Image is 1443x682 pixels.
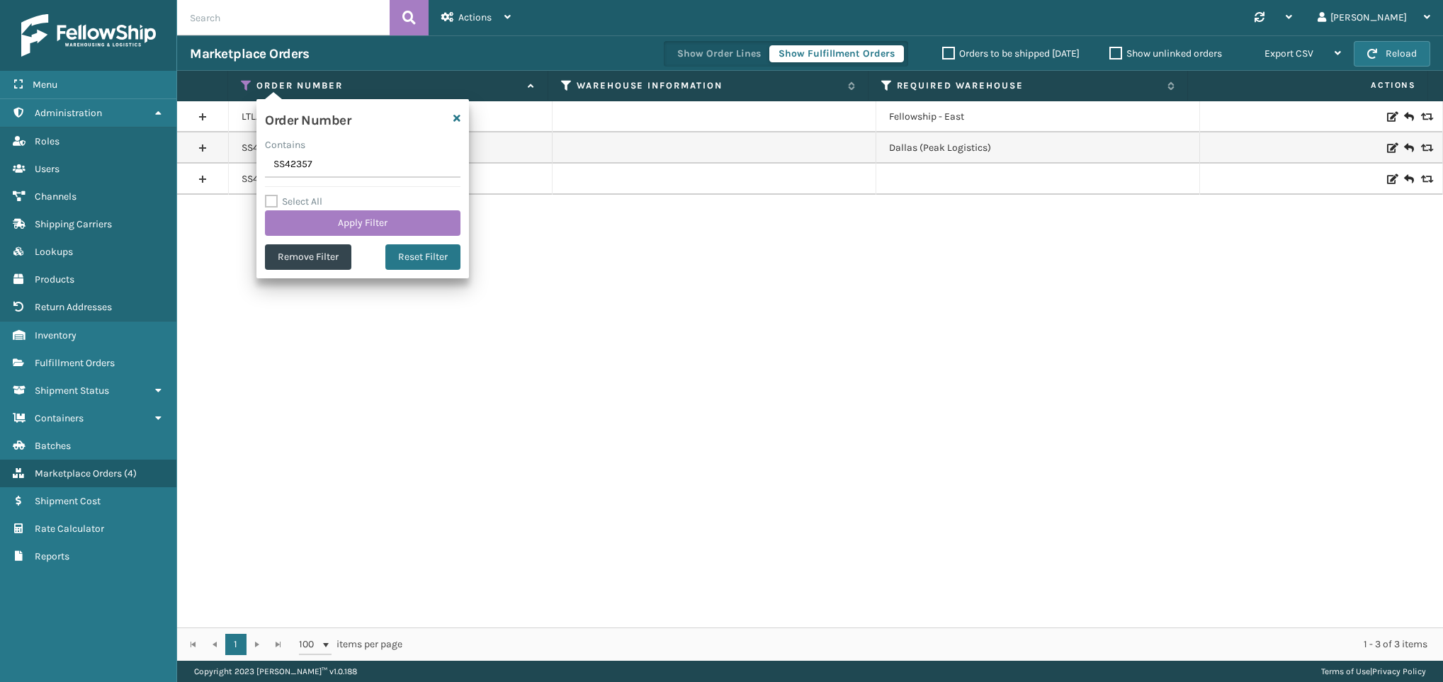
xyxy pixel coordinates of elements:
[124,467,137,479] span: ( 4 )
[422,637,1427,652] div: 1 - 3 of 3 items
[1387,174,1396,184] i: Edit
[1321,661,1426,682] div: |
[1321,666,1370,676] a: Terms of Use
[256,79,521,92] label: Order Number
[769,45,904,62] button: Show Fulfillment Orders
[577,79,841,92] label: Warehouse Information
[35,385,109,397] span: Shipment Status
[225,634,247,655] a: 1
[35,273,74,285] span: Products
[265,137,305,152] label: Contains
[1421,143,1430,153] i: Replace
[458,11,492,23] span: Actions
[35,495,101,507] span: Shipment Cost
[265,195,322,208] label: Select All
[242,141,281,155] a: SS42357
[1264,47,1313,59] span: Export CSV
[897,79,1161,92] label: Required Warehouse
[1421,112,1430,122] i: Replace
[35,467,122,479] span: Marketplace Orders
[35,107,102,119] span: Administration
[876,101,1200,132] td: Fellowship - East
[299,634,402,655] span: items per page
[33,79,57,91] span: Menu
[21,14,156,57] img: logo
[190,45,309,62] h3: Marketplace Orders
[1404,141,1413,155] i: Create Return Label
[35,523,104,535] span: Rate Calculator
[35,550,69,562] span: Reports
[35,357,115,369] span: Fulfillment Orders
[265,108,351,129] h4: Order Number
[35,246,73,258] span: Lookups
[35,135,60,147] span: Roles
[876,132,1200,164] td: Dallas (Peak Logistics)
[299,637,320,652] span: 100
[1372,666,1426,676] a: Privacy Policy
[35,218,112,230] span: Shipping Carriers
[35,163,60,175] span: Users
[35,440,71,452] span: Batches
[35,329,77,341] span: Inventory
[265,152,460,178] input: Type the text you wish to filter on
[35,191,77,203] span: Channels
[1192,74,1425,97] span: Actions
[385,244,460,270] button: Reset Filter
[1404,172,1413,186] i: Create Return Label
[1421,174,1430,184] i: Replace
[1109,47,1222,59] label: Show unlinked orders
[1387,143,1396,153] i: Edit
[1404,110,1413,124] i: Create Return Label
[242,172,293,186] a: SS42357(2)
[668,45,770,62] button: Show Order Lines
[35,412,84,424] span: Containers
[942,47,1080,59] label: Orders to be shipped [DATE]
[1387,112,1396,122] i: Edit
[35,301,112,313] span: Return Addresses
[242,110,297,124] a: LTL.SS42357
[265,210,460,236] button: Apply Filter
[265,244,351,270] button: Remove Filter
[1354,41,1430,67] button: Reload
[194,661,357,682] p: Copyright 2023 [PERSON_NAME]™ v 1.0.188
